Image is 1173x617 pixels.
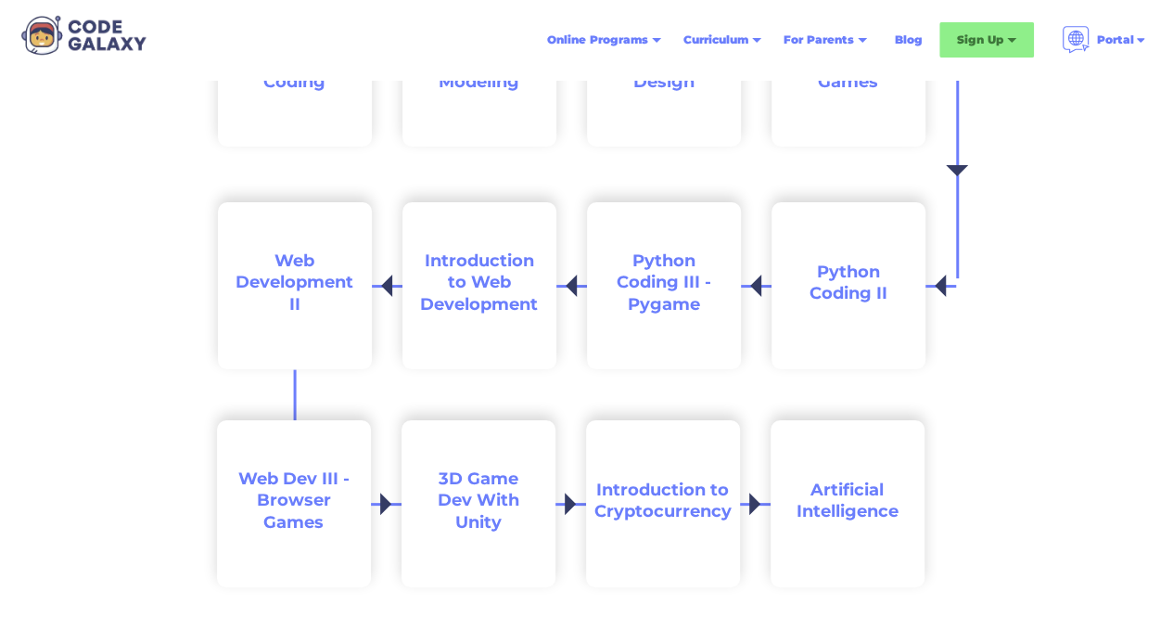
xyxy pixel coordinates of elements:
div: Online Programs [536,23,672,57]
div: Sign Up [957,31,1003,49]
span: Web Dev III - Browser Games [238,469,350,533]
a: 3D Game Dev With Unity [402,420,555,587]
a: Python Coding II [771,202,925,369]
span: Introduction to Web Development [420,251,538,315]
a: Introduction to Cryptocurrency [586,420,740,587]
span: Introduction to 3D Modeling [425,28,534,92]
a: Python Coding III - Pygame [587,202,741,369]
div: Portal [1051,19,1158,61]
div: For Parents [784,31,854,49]
span: Python Coding III - Pygame [617,251,711,315]
div: Curriculum [672,23,772,57]
a: Introduction to Web Development [402,202,556,369]
a: Web Development II [218,202,372,369]
span: 3D Game Dev With Unity [438,469,519,533]
span: Building Roblox Games [812,28,885,92]
div: Sign Up [939,22,1034,58]
div: For Parents [772,23,878,57]
span: Artificial Intelligence [797,480,899,521]
div: Portal [1097,31,1134,49]
a: Blog [884,23,934,57]
span: Python Coding II [810,262,887,303]
div: Online Programs [547,31,648,49]
span: Introduction to Cryptocurrency [594,480,732,521]
a: Artificial Intelligence [771,420,924,587]
div: Curriculum [683,31,748,49]
span: Introduction to Python Coding [240,28,350,92]
span: Web Development II [236,251,353,315]
a: Web Dev III - Browser Games [217,420,371,587]
span: Introduction to Graphic Design [609,28,719,92]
